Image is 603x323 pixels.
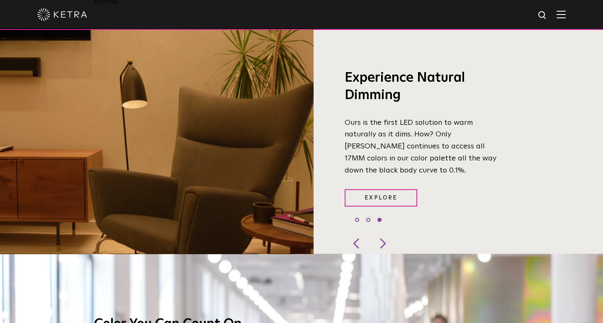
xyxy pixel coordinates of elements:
img: Hamburger%20Nav.svg [557,10,566,18]
a: Explore [345,189,417,207]
img: ketra-logo-2019-white [37,8,87,21]
h3: Experience Natural Dimming [345,70,500,104]
img: search icon [537,10,548,21]
p: Ours is the first LED solution to warm naturally as it dims. How? Only [PERSON_NAME] continues to... [345,117,500,177]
